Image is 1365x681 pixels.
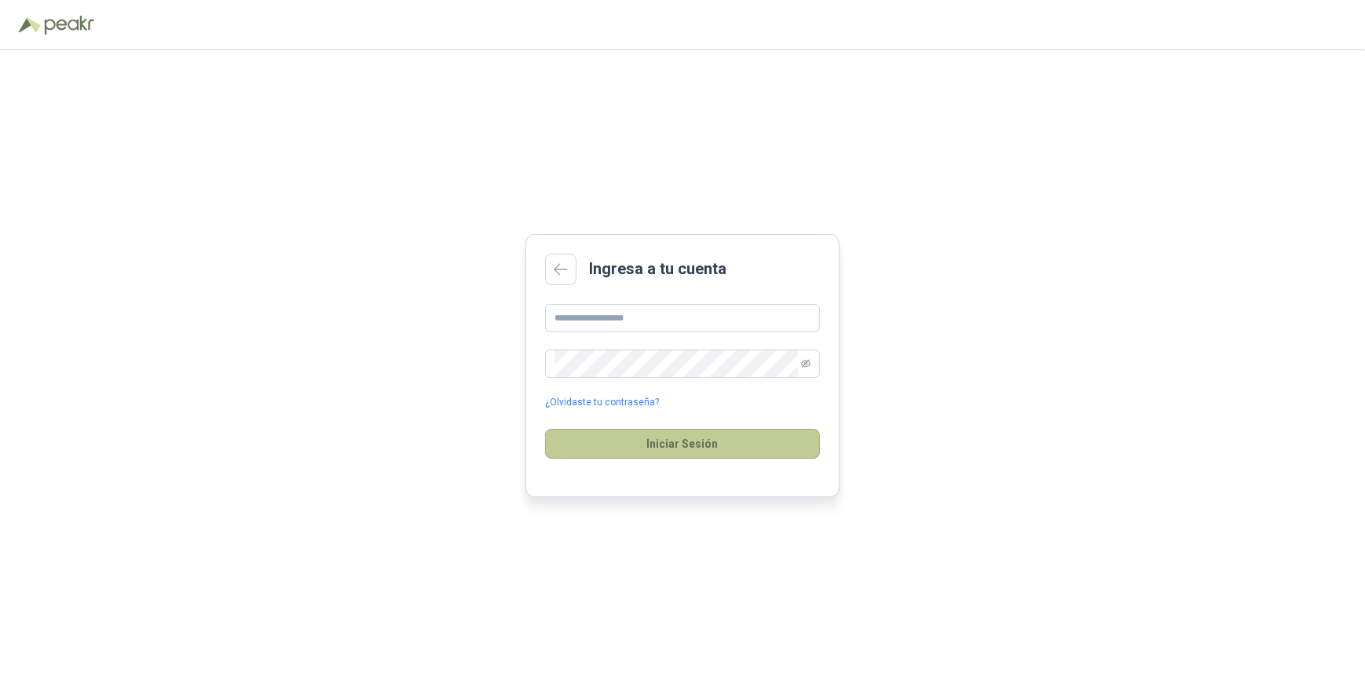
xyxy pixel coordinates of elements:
[19,17,41,33] img: Logo
[44,16,94,35] img: Peakr
[545,429,820,459] button: Iniciar Sesión
[589,257,726,281] h2: Ingresa a tu cuenta
[801,359,811,368] span: eye-invisible
[545,395,659,410] a: ¿Olvidaste tu contraseña?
